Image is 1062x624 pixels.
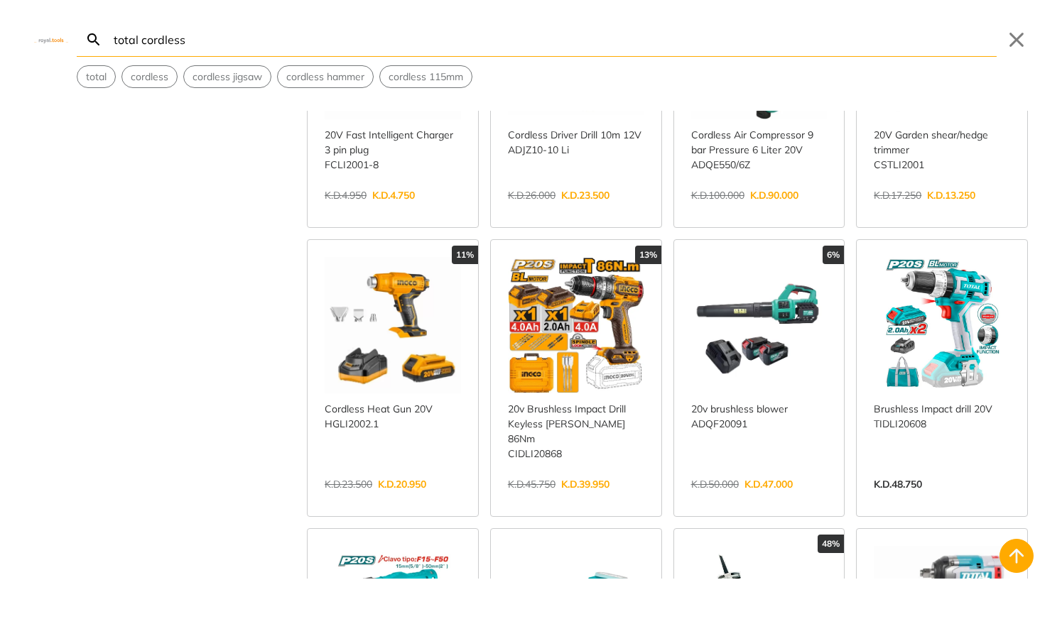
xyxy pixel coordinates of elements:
span: cordless [131,70,168,84]
button: Back to top [999,539,1034,573]
button: Select suggestion: cordless 115mm [380,66,472,87]
span: cordless 115mm [389,70,463,84]
div: 11% [452,246,478,264]
div: 48% [818,535,844,553]
span: total [86,70,107,84]
div: Suggestion: total [77,65,116,88]
div: Suggestion: cordless jigsaw [183,65,271,88]
button: Select suggestion: cordless jigsaw [184,66,271,87]
button: Select suggestion: cordless hammer [278,66,373,87]
img: Close [34,36,68,43]
div: 13% [635,246,661,264]
div: Suggestion: cordless hammer [277,65,374,88]
svg: Back to top [1005,544,1028,567]
button: Close [1005,28,1028,51]
button: Select suggestion: total [77,66,115,87]
span: cordless jigsaw [193,70,262,84]
svg: Search [85,31,102,48]
span: cordless hammer [286,70,364,84]
button: Select suggestion: cordless [122,66,177,87]
input: Search… [111,23,997,56]
div: 6% [823,246,844,264]
div: Suggestion: cordless 115mm [379,65,472,88]
div: Suggestion: cordless [121,65,178,88]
